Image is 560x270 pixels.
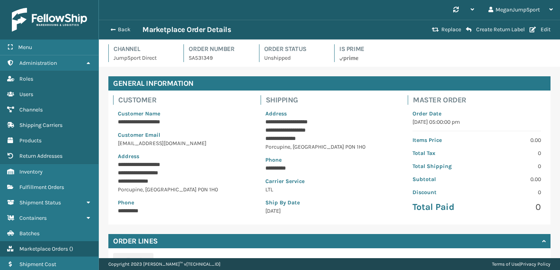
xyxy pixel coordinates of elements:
[19,184,64,191] span: Fulfillment Orders
[118,131,246,139] p: Customer Email
[106,26,142,33] button: Back
[19,122,62,128] span: Shipping Carriers
[492,258,551,270] div: |
[482,188,541,196] p: 0
[12,8,87,32] img: logo
[482,136,541,144] p: 0.00
[412,118,541,126] p: [DATE] 05:00:00 pm
[108,258,220,270] p: Copyright 2023 [PERSON_NAME]™ v [TECHNICAL_ID]
[19,199,61,206] span: Shipment Status
[464,26,527,33] button: Create Return Label
[19,153,62,159] span: Return Addresses
[19,76,33,82] span: Roles
[189,44,249,54] h4: Order Number
[482,162,541,170] p: 0
[114,54,174,62] p: JumpSport Direct
[413,95,546,105] h4: Master Order
[412,188,472,196] p: Discount
[432,27,439,32] i: Replace
[482,201,541,213] p: 0
[113,236,158,246] h4: Order Lines
[118,185,246,194] p: Porcupine , [GEOGRAPHIC_DATA] P0N 1H0
[412,149,472,157] p: Total Tax
[429,26,464,33] button: Replace
[265,198,394,207] p: Ship By Date
[412,110,541,118] p: Order Date
[142,25,231,34] h3: Marketplace Order Details
[108,76,551,91] h4: General Information
[118,95,251,105] h4: Customer
[118,110,246,118] p: Customer Name
[118,153,139,160] span: Address
[265,156,394,164] p: Phone
[265,143,394,151] p: Porcupine , [GEOGRAPHIC_DATA] P0N 1H0
[19,91,33,98] span: Users
[69,245,73,252] span: ( )
[264,44,325,54] h4: Order Status
[18,44,32,51] span: Menu
[19,215,47,221] span: Containers
[19,137,42,144] span: Products
[520,261,551,267] a: Privacy Policy
[19,261,56,268] span: Shipment Cost
[118,198,246,207] p: Phone
[412,175,472,183] p: Subtotal
[339,44,400,54] h4: Is Prime
[412,162,472,170] p: Total Shipping
[482,175,541,183] p: 0.00
[264,54,325,62] p: Unshipped
[118,139,246,147] p: [EMAIL_ADDRESS][DOMAIN_NAME]
[466,26,471,33] i: Create Return Label
[412,136,472,144] p: Items Price
[19,230,40,237] span: Batches
[482,149,541,157] p: 0
[19,106,43,113] span: Channels
[189,54,249,62] p: SA531349
[265,177,394,185] p: Carrier Service
[265,110,287,117] span: Address
[113,253,153,267] button: Split Order
[266,95,399,105] h4: Shipping
[265,185,394,194] p: LTL
[114,44,174,54] h4: Channel
[492,261,519,267] a: Terms of Use
[527,26,553,33] button: Edit
[265,207,394,215] p: [DATE]
[19,60,57,66] span: Administration
[19,168,43,175] span: Inventory
[19,245,68,252] span: Marketplace Orders
[412,201,472,213] p: Total Paid
[530,27,536,32] i: Edit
